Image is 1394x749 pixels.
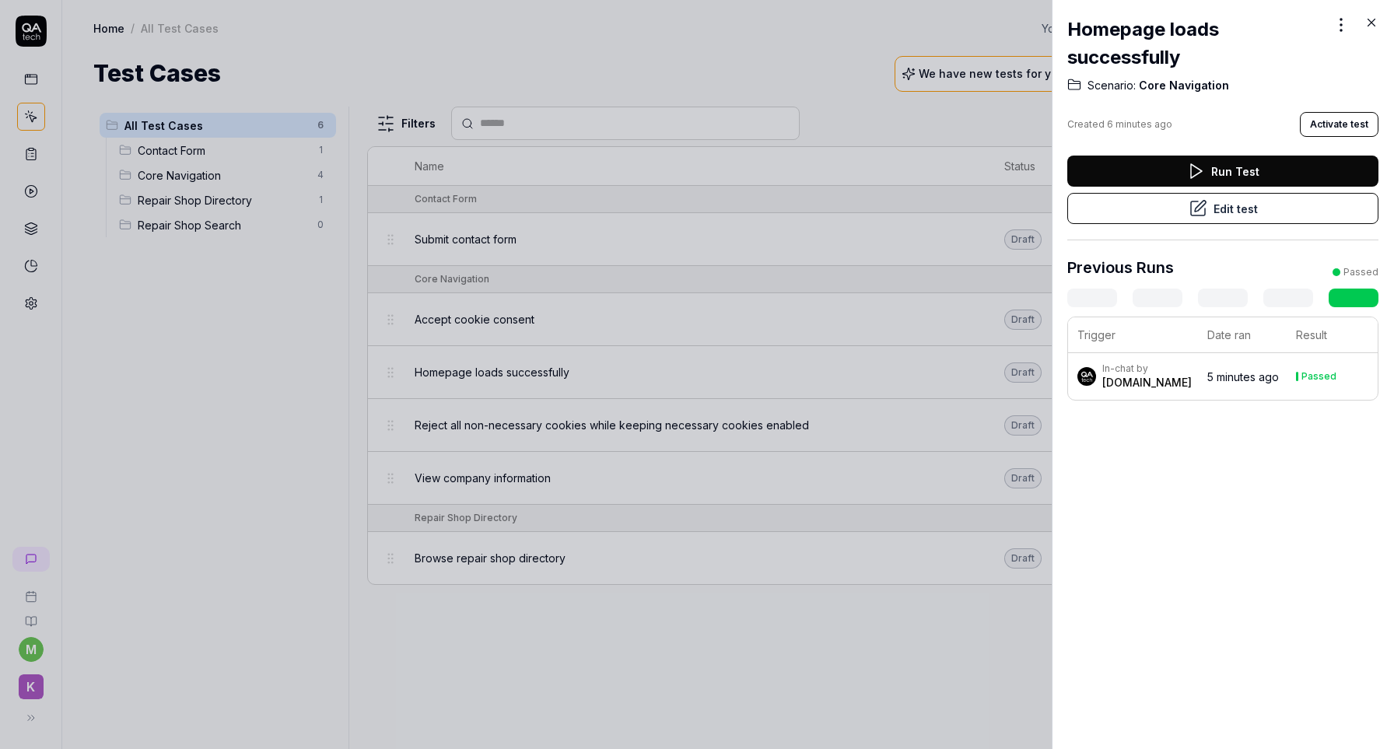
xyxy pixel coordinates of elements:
[1343,265,1378,279] div: Passed
[1287,317,1378,353] th: Result
[1077,367,1096,386] img: 7ccf6c19-61ad-4a6c-8811-018b02a1b829.jpg
[1300,112,1378,137] button: Activate test
[1067,117,1172,131] div: Created
[1198,317,1287,353] th: Date ran
[1067,193,1378,224] button: Edit test
[1102,362,1192,375] div: In-chat by
[1067,16,1329,72] h2: Homepage loads successfully
[1136,78,1229,93] span: Core Navigation
[1067,256,1174,279] h3: Previous Runs
[1207,370,1279,383] time: 5 minutes ago
[1068,317,1198,353] th: Trigger
[1301,372,1336,381] div: Passed
[1102,375,1192,390] div: [DOMAIN_NAME]
[1088,78,1136,93] span: Scenario:
[1067,156,1378,187] button: Run Test
[1107,118,1172,130] time: 6 minutes ago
